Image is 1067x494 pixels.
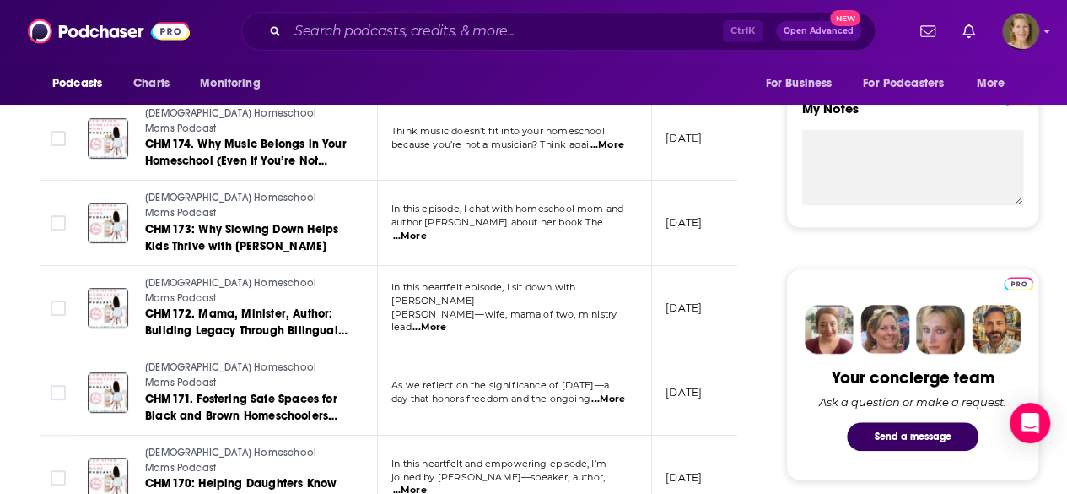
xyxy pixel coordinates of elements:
[590,138,624,152] span: ...More
[391,138,589,150] span: because you’re not a musician? Think agai
[145,361,316,388] span: [DEMOGRAPHIC_DATA] Homeschool Moms Podcast
[1002,13,1039,50] button: Show profile menu
[52,72,102,95] span: Podcasts
[28,15,190,47] img: Podchaser - Follow, Share and Rate Podcasts
[860,305,909,354] img: Barbara Profile
[965,68,1027,100] button: open menu
[288,18,723,45] input: Search podcasts, credits, & more...
[145,192,316,219] span: [DEMOGRAPHIC_DATA] Homeschool Moms Podcast
[819,395,1006,409] div: Ask a question or make a request.
[391,281,575,307] span: In this heartfelt episode, I sit down with [PERSON_NAME]
[847,422,978,451] button: Send a message
[51,385,66,400] span: Toggle select row
[145,277,316,304] span: [DEMOGRAPHIC_DATA] Homeschool Moms Podcast
[1004,274,1033,290] a: Pro website
[51,215,66,231] span: Toggle select row
[666,385,702,399] p: [DATE]
[753,68,853,100] button: open menu
[145,107,316,134] span: [DEMOGRAPHIC_DATA] Homeschool Moms Podcast
[956,17,982,46] a: Show notifications dropdown
[802,100,1023,130] label: My Notes
[666,301,702,315] p: [DATE]
[393,230,427,243] span: ...More
[200,72,260,95] span: Monitoring
[412,321,446,334] span: ...More
[145,307,348,355] span: CHM172. Mama, Minister, Author: Building Legacy Through Bilingual Books with [PERSON_NAME]
[188,68,282,100] button: open menu
[1004,277,1033,290] img: Podchaser Pro
[852,68,968,100] button: open menu
[145,306,348,339] a: CHM172. Mama, Minister, Author: Building Legacy Through Bilingual Books with [PERSON_NAME]
[133,72,170,95] span: Charts
[391,216,603,228] span: author [PERSON_NAME] about her book The
[1002,13,1039,50] span: Logged in as tvdockum
[145,222,338,253] span: CHM173: Why Slowing Down Helps Kids Thrive with [PERSON_NAME]
[723,20,763,42] span: Ctrl K
[391,379,609,391] span: As we reflect on the significance of [DATE]—a
[241,12,876,51] div: Search podcasts, credits, & more...
[145,276,348,306] a: [DEMOGRAPHIC_DATA] Homeschool Moms Podcast
[391,125,605,137] span: Think music doesn’t fit into your homeschool
[391,458,606,470] span: In this heartfelt and empowering episode, I’m
[913,17,942,46] a: Show notifications dropdown
[666,131,702,145] p: [DATE]
[1010,403,1050,443] div: Open Intercom Messenger
[51,470,66,486] span: Toggle select row
[145,221,348,255] a: CHM173: Why Slowing Down Helps Kids Thrive with [PERSON_NAME]
[145,392,337,457] span: CHM171. Fostering Safe Spaces for Black and Brown Homeschoolers with [PERSON_NAME] ([DATE] Version)
[391,308,617,334] span: [PERSON_NAME]—wife, mama of two, ministry lead
[145,136,348,170] a: CHM174. Why Music Belongs in Your Homeschool (Even If You’re Not Musical)
[145,106,348,136] a: [DEMOGRAPHIC_DATA] Homeschool Moms Podcast
[391,393,590,404] span: day that honors freedom and the ongoing
[666,470,702,485] p: [DATE]
[591,393,625,406] span: ...More
[863,72,944,95] span: For Podcasters
[972,305,1021,354] img: Jon Profile
[776,21,861,41] button: Open AdvancedNew
[916,305,965,354] img: Jules Profile
[145,191,348,220] a: [DEMOGRAPHIC_DATA] Homeschool Moms Podcast
[391,471,605,483] span: joined by [PERSON_NAME]—speaker, author,
[830,10,860,26] span: New
[832,367,994,388] div: Your concierge team
[805,305,854,354] img: Sydney Profile
[40,68,124,100] button: open menu
[977,72,1005,95] span: More
[122,68,180,100] a: Charts
[51,301,66,316] span: Toggle select row
[51,131,66,146] span: Toggle select row
[145,361,348,390] a: [DEMOGRAPHIC_DATA] Homeschool Moms Podcast
[765,72,832,95] span: For Business
[145,391,348,425] a: CHM171. Fostering Safe Spaces for Black and Brown Homeschoolers with [PERSON_NAME] ([DATE] Version)
[145,137,347,185] span: CHM174. Why Music Belongs in Your Homeschool (Even If You’re Not Musical)
[666,215,702,230] p: [DATE]
[784,27,854,35] span: Open Advanced
[1002,13,1039,50] img: User Profile
[145,446,348,475] a: [DEMOGRAPHIC_DATA] Homeschool Moms Podcast
[145,447,316,474] span: [DEMOGRAPHIC_DATA] Homeschool Moms Podcast
[391,203,623,214] span: In this episode, I chat with homeschool mom and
